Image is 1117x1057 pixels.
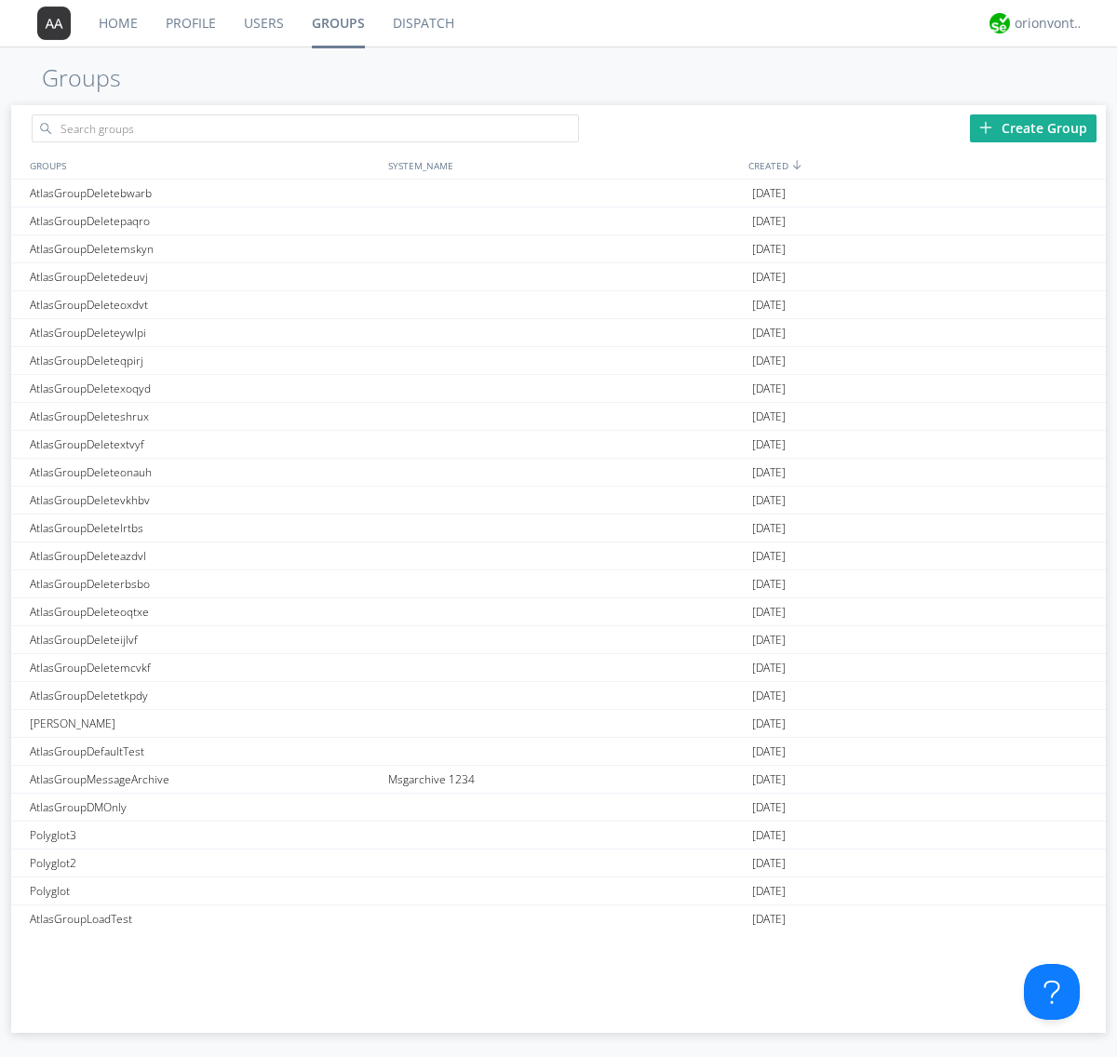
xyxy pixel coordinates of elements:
div: AtlasGroupDMOnly [25,794,384,821]
span: [DATE] [752,738,786,766]
a: Polyglot[DATE] [11,877,1106,905]
div: Msgarchive 1234 [384,766,747,793]
a: AtlasGroupDefaultTest[DATE] [11,738,1106,766]
a: AtlasGroupDeletedeuvj[DATE] [11,263,1106,291]
img: 29d36aed6fa347d5a1537e7736e6aa13 [989,13,1010,33]
span: [DATE] [752,515,786,542]
a: AtlasGroupDeleteqpirj[DATE] [11,347,1106,375]
a: AtlasGroupDeletebwarb[DATE] [11,180,1106,207]
a: AtlasGroupLoadTest[DATE] [11,905,1106,933]
div: AtlasGroupDeleteshrux [25,403,384,430]
span: [DATE] [752,682,786,710]
div: orionvontas+atlas+automation+org2 [1015,14,1084,33]
span: [DATE] [752,431,786,459]
a: AtlasGroupDeletepaqro[DATE] [11,207,1106,235]
span: [DATE] [752,626,786,654]
div: AtlasGroupDeleteoqtxe [25,598,384,625]
div: AtlasGroupDefaultTest [25,738,384,765]
a: AtlasGroupDeleteijlvf[DATE] [11,626,1106,654]
span: [DATE] [752,570,786,598]
span: [DATE] [752,766,786,794]
img: plus.svg [979,121,992,134]
input: Search groups [32,114,579,142]
div: AtlasGroupDeletedeuvj [25,263,384,290]
a: AtlasGroupDeletemcvkf[DATE] [11,654,1106,682]
div: Polyglot2 [25,850,384,876]
span: [DATE] [752,207,786,235]
div: AtlasGroupDeletemskyn [25,235,384,262]
div: GROUPS [25,152,379,179]
span: [DATE] [752,794,786,822]
div: [PERSON_NAME] [25,710,384,737]
div: AtlasGroupDeleteonauh [25,459,384,486]
div: Polyglot3 [25,822,384,849]
a: AtlasGroupDeleterbsbo[DATE] [11,570,1106,598]
a: AtlasGroupDMOnly[DATE] [11,794,1106,822]
span: [DATE] [752,542,786,570]
span: [DATE] [752,403,786,431]
a: AtlasGroupDeleteywlpi[DATE] [11,319,1106,347]
span: [DATE] [752,487,786,515]
span: [DATE] [752,347,786,375]
a: [PERSON_NAME][DATE] [11,710,1106,738]
div: AtlasGroupMessageArchive [25,766,384,793]
span: [DATE] [752,375,786,403]
span: [DATE] [752,654,786,682]
div: Polyglot [25,877,384,904]
span: [DATE] [752,598,786,626]
a: AtlasGroupDeletexoqyd[DATE] [11,375,1106,403]
div: AtlasGroupDeletepaqro [25,207,384,234]
div: AtlasGroupDeletexoqyd [25,375,384,402]
span: [DATE] [752,850,786,877]
div: AtlasGroupDeletelrtbs [25,515,384,542]
a: AtlasGroupDeletemskyn[DATE] [11,235,1106,263]
span: [DATE] [752,291,786,319]
div: AtlasGroupDeletetkpdy [25,682,384,709]
span: [DATE] [752,235,786,263]
div: AtlasGroupDeleteywlpi [25,319,384,346]
img: 373638.png [37,7,71,40]
a: AtlasGroupDeletevkhbv[DATE] [11,487,1106,515]
div: Create Group [970,114,1097,142]
a: Polyglot2[DATE] [11,850,1106,877]
a: AtlasGroupDeleteonauh[DATE] [11,459,1106,487]
div: SYSTEM_NAME [384,152,744,179]
div: CREATED [744,152,1106,179]
div: AtlasGroupDeleteazdvl [25,542,384,569]
a: AtlasGroupDeletextvyf[DATE] [11,431,1106,459]
a: AtlasGroupDeleteazdvl[DATE] [11,542,1106,570]
span: [DATE] [752,459,786,487]
a: AtlasGroupDeleteoxdvt[DATE] [11,291,1106,319]
span: [DATE] [752,822,786,850]
div: AtlasGroupDeletemcvkf [25,654,384,681]
a: Polyglot3[DATE] [11,822,1106,850]
span: [DATE] [752,180,786,207]
span: [DATE] [752,710,786,738]
div: AtlasGroupDeletevkhbv [25,487,384,514]
div: AtlasGroupDeletextvyf [25,431,384,458]
a: AtlasGroupDeleteoqtxe[DATE] [11,598,1106,626]
a: AtlasGroupMessageArchiveMsgarchive 1234[DATE] [11,766,1106,794]
iframe: Toggle Customer Support [1024,964,1080,1020]
span: [DATE] [752,319,786,347]
span: [DATE] [752,905,786,933]
div: AtlasGroupDeletebwarb [25,180,384,207]
div: AtlasGroupDeleteoxdvt [25,291,384,318]
div: AtlasGroupDeleteqpirj [25,347,384,374]
span: [DATE] [752,877,786,905]
div: AtlasGroupDeleteijlvf [25,626,384,653]
span: [DATE] [752,263,786,291]
a: AtlasGroupDeletetkpdy[DATE] [11,682,1106,710]
div: AtlasGroupLoadTest [25,905,384,932]
div: AtlasGroupDeleterbsbo [25,570,384,597]
a: AtlasGroupDeletelrtbs[DATE] [11,515,1106,542]
a: AtlasGroupDeleteshrux[DATE] [11,403,1106,431]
